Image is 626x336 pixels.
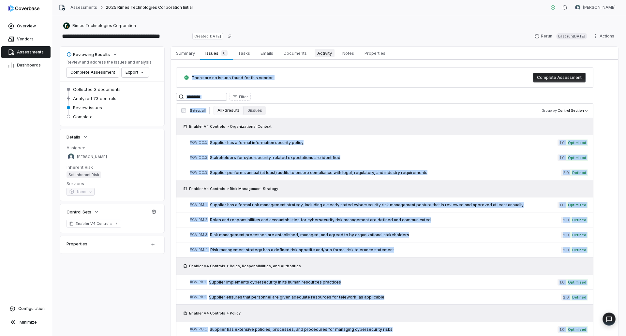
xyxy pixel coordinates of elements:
span: Configuration [18,306,45,311]
button: Details [65,131,90,143]
span: 2.0 [561,247,570,253]
span: Defined [570,247,588,253]
span: Assessments [17,50,44,55]
span: Defined [570,217,588,223]
button: 0 issues [244,106,266,115]
a: Enabler V4 Controls [67,220,121,227]
span: Minimize [20,320,37,325]
span: 0 [221,50,228,56]
span: Details [67,134,80,140]
span: Risk management strategy has a defined risk appetite and/or a formal risk tolerance statement [210,247,561,253]
span: # GV.OC.3 [190,170,207,175]
img: logo-D7KZi-bG.svg [8,5,39,12]
input: Select all [181,108,186,113]
span: 1.0 [558,326,566,333]
dt: Inherent Risk [67,164,158,170]
span: Filter [239,95,248,99]
span: # GV.RM.2 [190,217,207,222]
button: Copy link [224,30,235,42]
span: Last run [DATE] [556,33,587,39]
button: Export [122,67,149,77]
span: Optimized [566,326,588,333]
a: Vendors [1,33,51,45]
span: 2.0 [561,169,570,176]
span: [PERSON_NAME] [583,5,616,10]
span: Created [DATE] [192,33,223,39]
button: Minimize [3,316,49,329]
span: Select all [190,108,205,113]
span: 1.0 [558,202,566,208]
a: #GV.RM.2Roles and responsibilities and accountabilities for cybersecurity risk management are def... [190,212,588,227]
button: Actions [591,31,618,41]
span: Defined [570,169,588,176]
span: Supplier has extensive policies, processes, and procedures for managing cybersecurity risks [210,327,558,332]
span: Enabler V4 Controls > Policy [189,311,241,316]
dt: Services [67,181,158,186]
a: #GV.OC.2Stakeholders for cybersecurity-related expectations are identified1.0Optimized [190,150,588,165]
span: 2025 Rimes Technologies Corporation Initial [106,5,193,10]
span: 2.0 [561,232,570,238]
a: Assessments [70,5,97,10]
span: Defined [570,294,588,300]
a: #GV.RM.3Risk management processes are established, managed, and agreed to by organizational stake... [190,227,588,242]
a: #GV.OC.3Supplier performs annual (at least) audits to ensure compliance with legal, regulatory, a... [190,165,588,180]
img: Chadd Myers avatar [68,153,74,160]
img: Nic Weilbacher avatar [575,5,580,10]
a: Dashboards [1,59,51,71]
a: Configuration [3,303,49,314]
span: Group by [542,108,557,113]
span: Supplier has a formal risk management strategy, including a clearly stated cybersecurity risk man... [210,202,558,208]
p: Review and address the issues and analysis [67,60,152,65]
span: Enabler V4 Controls > Roles, Responsibilities, and Authorities [189,263,301,269]
span: Risk management processes are established, managed, and agreed to by organizational stakeholders [210,232,561,238]
a: Assessments [1,46,51,58]
span: Analyzed 73 controls [73,95,116,101]
span: Dashboards [17,63,41,68]
span: 2.0 [561,217,570,223]
span: # GV.RM.3 [190,232,207,237]
span: # GV.PO.1 [190,327,207,332]
span: Defined [570,232,588,238]
span: Collected 3 documents [73,86,121,92]
span: Supplier performs annual (at least) audits to ensure compliance with legal, regulatory, and indus... [210,170,561,175]
a: #GV.RR.1Supplier implements cybersecurity in its human resources practices1.0Optimized [190,275,588,289]
span: Enabler V4 Controls > Risk Management Strategy [189,186,278,191]
span: 2.0 [561,294,570,300]
span: Summary [173,49,198,57]
span: Supplier implements cybersecurity in its human resources practices [209,280,558,285]
button: Control Sets [65,206,101,218]
span: # GV.RM.4 [190,247,208,252]
button: Nic Weilbacher avatar[PERSON_NAME] [571,3,619,12]
span: Optimized [566,154,588,161]
button: All 73 results [214,106,244,115]
span: Optimized [566,139,588,146]
span: # GV.OC.2 [190,155,207,160]
button: https://rimes.com/Rimes Technologies Corporation [61,20,138,32]
span: Activity [315,49,335,57]
a: #GV.RM.4Risk management strategy has a defined risk appetite and/or a formal risk tolerance state... [190,242,588,257]
button: Complete Assessment [533,73,586,82]
span: Properties [362,49,388,57]
span: 1.0 [558,154,566,161]
span: Enabler V4 Controls [76,221,112,226]
span: 1.0 [558,279,566,285]
span: Emails [258,49,276,57]
span: Issues [203,49,230,58]
button: Reviewing Results [65,49,120,60]
span: Supplier has a formal information security policy [210,140,558,145]
span: # GV.RM.1 [190,202,207,207]
span: Vendors [17,37,34,42]
span: Control Sets [67,209,91,215]
span: 1.0 [558,139,566,146]
button: Complete Assessment [67,67,119,77]
div: Reviewing Results [67,51,110,57]
span: Review issues [73,105,102,110]
span: Roles and responsibilities and accountabilities for cybersecurity risk management are defined and... [210,217,561,223]
span: # GV.OC.1 [190,140,207,145]
span: Tasks [235,49,253,57]
span: Documents [281,49,309,57]
dt: Assignee [67,145,158,151]
a: #GV.OC.1Supplier has a formal information security policy1.0Optimized [190,135,588,150]
span: # GV.RR.1 [190,280,206,285]
a: #GV.RM.1Supplier has a formal risk management strategy, including a clearly stated cybersecurity ... [190,197,588,212]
